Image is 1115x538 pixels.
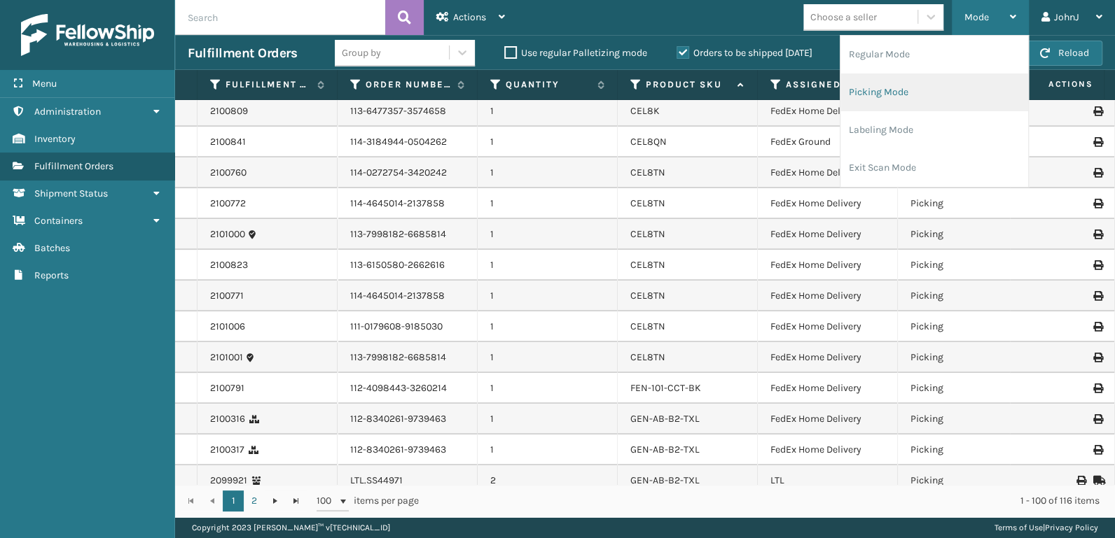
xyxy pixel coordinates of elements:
li: Exit Scan Mode [840,149,1028,187]
td: 113-7998182-6685814 [338,342,478,373]
label: Product SKU [646,78,730,91]
a: 1 [223,490,244,511]
td: 1 [478,373,618,404]
span: Batches [34,242,70,254]
td: Picking [898,373,1038,404]
a: GEN-AB-B2-TXL [630,474,700,486]
i: Mark as Shipped [1093,476,1102,486]
td: 113-7998182-6685814 [338,219,478,250]
a: GEN-AB-B2-TXL [630,444,700,455]
a: 2101001 [210,351,243,364]
td: 1 [478,188,618,219]
td: 1 [478,311,618,342]
a: CEL8TN [630,167,665,178]
td: LTL.SS44971 [338,465,478,496]
a: 2100772 [210,197,246,211]
td: Picking [898,465,1038,496]
td: Picking [898,404,1038,434]
i: Print BOL [1076,476,1085,486]
a: CEL8TN [630,320,665,332]
i: Print Label [1093,383,1102,393]
td: 1 [478,219,618,250]
span: Menu [32,78,57,90]
a: FEN-101-CCT-BK [630,382,701,394]
td: 111-0179608-9185030 [338,311,478,342]
li: Regular Mode [840,36,1028,73]
a: Go to the next page [265,490,286,511]
span: 100 [317,494,338,508]
a: Terms of Use [995,523,1043,532]
div: Group by [342,45,381,60]
a: 2100841 [210,135,246,149]
td: 1 [478,404,618,434]
span: Mode [964,11,989,23]
label: Order Number [366,78,450,91]
td: FedEx Home Delivery [758,434,898,465]
a: Go to the last page [286,490,307,511]
td: 113-6477357-3574658 [338,96,478,127]
a: CEL8TN [630,228,665,240]
td: 113-6150580-2662616 [338,250,478,281]
td: 1 [478,281,618,311]
td: FedEx Home Delivery [758,96,898,127]
h3: Fulfillment Orders [188,45,297,62]
td: 1 [478,250,618,281]
td: Picking [898,281,1038,311]
span: Containers [34,215,83,227]
span: Fulfillment Orders [34,160,113,172]
a: 2100771 [210,289,244,303]
a: CEL8TN [630,197,665,209]
td: 1 [478,96,618,127]
td: Picking [898,342,1038,373]
td: Picking [898,434,1038,465]
td: 114-3184944-0504262 [338,127,478,157]
td: FedEx Home Delivery [758,281,898,311]
td: LTL [758,465,898,496]
label: Assigned Carrier Service [786,78,871,91]
td: Picking [898,219,1038,250]
a: Privacy Policy [1045,523,1098,532]
a: 2100823 [210,258,248,272]
td: 1 [478,342,618,373]
td: 112-4098443-3260214 [338,373,478,404]
td: 1 [478,127,618,157]
label: Quantity [506,78,590,91]
a: 2099921 [210,474,247,488]
span: Inventory [34,133,76,145]
div: Choose a seller [810,10,877,24]
td: 1 [478,157,618,188]
span: Go to the next page [270,495,281,507]
td: 114-4645014-2137858 [338,281,478,311]
a: CEL8TN [630,259,665,271]
div: 1 - 100 of 116 items [438,494,1100,508]
i: Print Label [1093,353,1102,362]
a: 2100316 [210,412,245,426]
a: CEL8TN [630,290,665,302]
a: CEL8QN [630,136,667,148]
button: Reload [1027,41,1102,66]
td: 2 [478,465,618,496]
i: Print Label [1093,445,1102,455]
i: Print Label [1093,414,1102,424]
i: Print Label [1093,260,1102,270]
label: Use regular Palletizing mode [504,47,647,59]
td: 1 [478,434,618,465]
a: 2100791 [210,381,244,395]
span: Administration [34,106,101,118]
li: Picking Mode [840,73,1028,111]
td: Picking [898,188,1038,219]
label: Orders to be shipped [DATE] [677,47,812,59]
a: 2100760 [210,166,247,180]
a: 2100317 [210,443,244,457]
div: | [995,517,1098,538]
a: 2101000 [210,227,245,241]
td: FedEx Home Delivery [758,250,898,281]
td: 114-0272754-3420242 [338,157,478,188]
td: Picking [898,250,1038,281]
i: Print Label [1093,106,1102,116]
td: 114-4645014-2137858 [338,188,478,219]
td: FedEx Home Delivery [758,219,898,250]
td: Picking [898,311,1038,342]
i: Print Label [1093,168,1102,178]
i: Print Label [1093,322,1102,332]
